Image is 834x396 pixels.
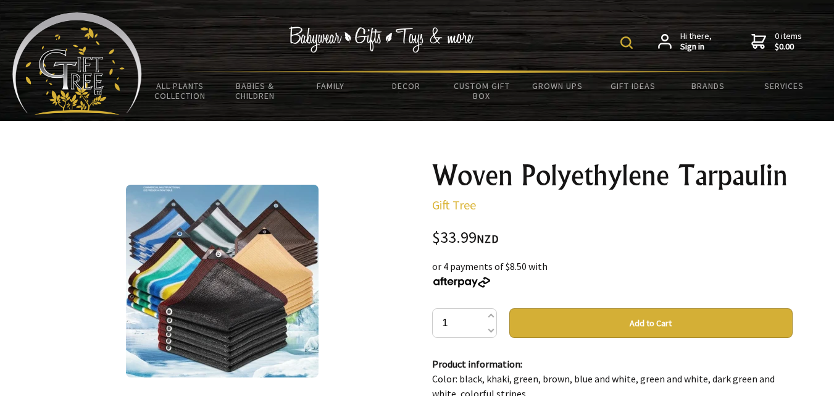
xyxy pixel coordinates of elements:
[142,73,217,109] a: All Plants Collection
[289,27,474,53] img: Babywear - Gifts - Toys & more
[432,161,793,190] h1: Woven Polyethylene Tarpaulin
[751,31,802,53] a: 0 items$0.00
[595,73,670,99] a: Gift Ideas
[775,41,802,53] strong: $0.00
[680,31,712,53] span: Hi there,
[620,36,633,49] img: product search
[432,197,476,213] a: Gift Tree
[293,73,369,99] a: Family
[444,73,519,109] a: Custom Gift Box
[658,31,712,53] a: Hi there,Sign in
[775,30,802,53] span: 0 items
[432,277,491,288] img: Afterpay
[477,232,499,246] span: NZD
[126,185,319,377] img: Woven Polyethylene Tarpaulin
[680,41,712,53] strong: Sign in
[369,73,444,99] a: Decor
[432,259,793,289] div: or 4 payments of $8.50 with
[670,73,746,99] a: Brands
[520,73,595,99] a: Grown Ups
[432,230,793,246] div: $33.99
[746,73,822,99] a: Services
[217,73,293,109] a: Babies & Children
[432,358,522,370] strong: Product information:
[509,308,793,338] button: Add to Cart
[12,12,142,115] img: Babyware - Gifts - Toys and more...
